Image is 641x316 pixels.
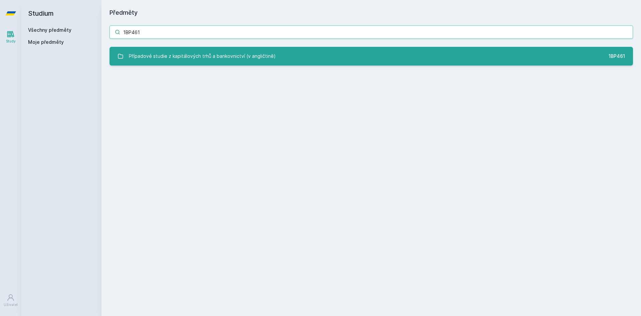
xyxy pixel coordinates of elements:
[129,49,276,63] div: Případové studie z kapitálových trhů a bankovnictví (v angličtině)
[28,27,71,33] a: Všechny předměty
[609,53,625,60] div: 1BP461
[110,47,633,66] a: Případové studie z kapitálových trhů a bankovnictví (v angličtině) 1BP461
[110,8,633,17] h1: Předměty
[110,25,633,39] input: Název nebo ident předmětu…
[6,39,16,44] div: Study
[28,39,64,45] span: Moje předměty
[4,302,18,307] div: Uživatel
[1,290,20,311] a: Uživatel
[1,27,20,47] a: Study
